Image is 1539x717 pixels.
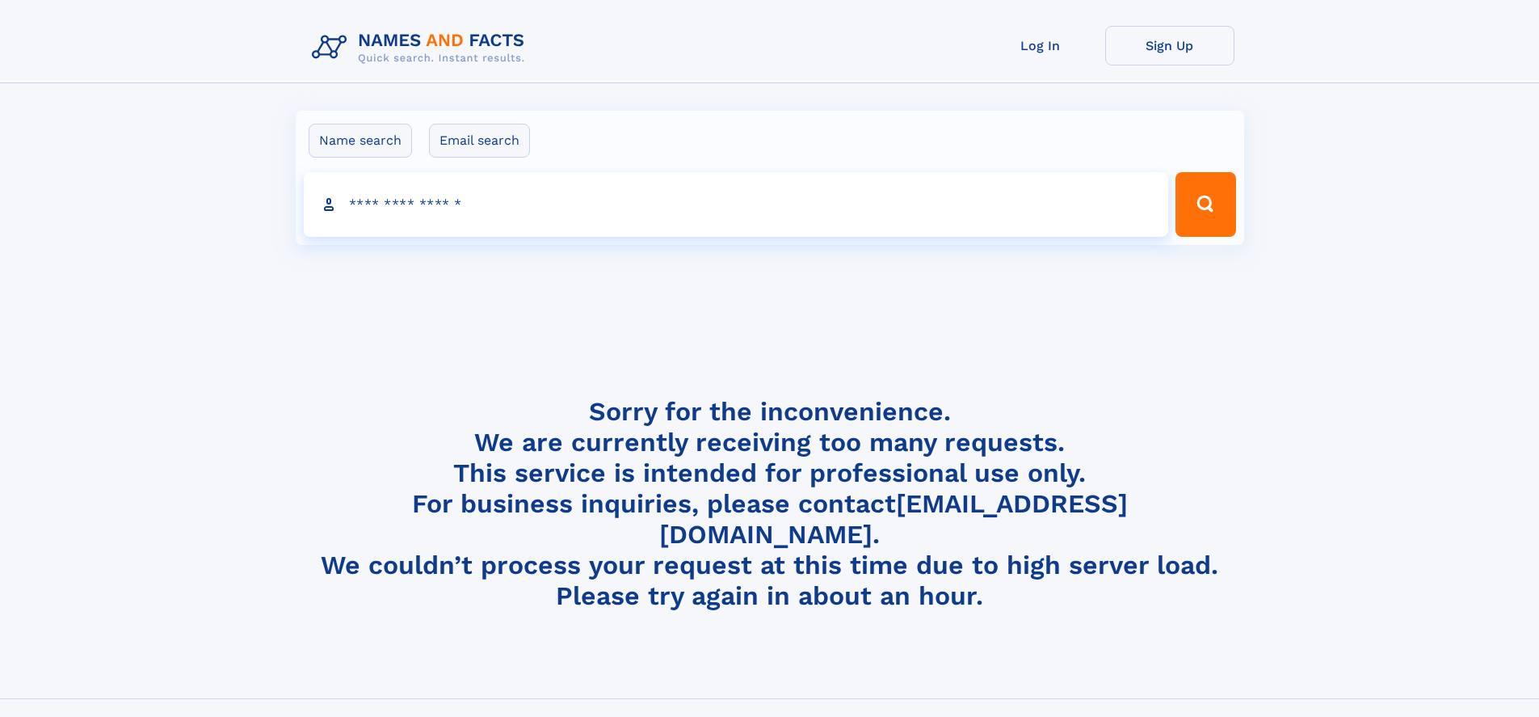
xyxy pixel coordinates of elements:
[305,396,1234,612] h4: Sorry for the inconvenience. We are currently receiving too many requests. This service is intend...
[1105,26,1234,65] a: Sign Up
[659,488,1128,550] a: [EMAIL_ADDRESS][DOMAIN_NAME]
[304,172,1169,237] input: search input
[976,26,1105,65] a: Log In
[305,26,538,70] img: Logo Names and Facts
[1175,172,1235,237] button: Search Button
[429,124,530,158] label: Email search
[309,124,412,158] label: Name search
